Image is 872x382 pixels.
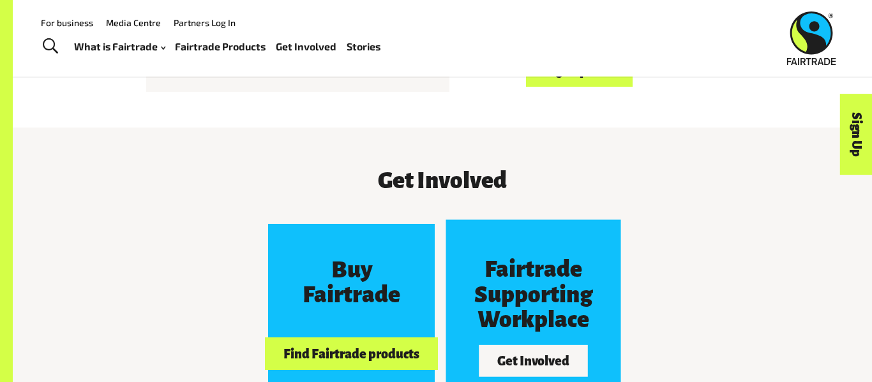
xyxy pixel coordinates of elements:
button: Find Fairtrade products [265,337,437,370]
a: Media Centre [106,17,161,28]
a: Fairtrade Products [175,38,266,56]
h3: Buy Fairtrade [289,258,414,308]
a: Partners Log In [174,17,236,28]
img: Fairtrade Australia New Zealand logo [787,11,836,65]
a: What is Fairtrade [74,38,165,56]
a: Stories [347,38,380,56]
h3: Get Involved [147,168,738,193]
a: Toggle Search [34,31,66,62]
button: Get Involved [479,345,588,377]
a: For business [41,17,93,28]
h3: Fairtrade Supporting Workplace [471,258,596,332]
a: Get Involved [276,38,336,56]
